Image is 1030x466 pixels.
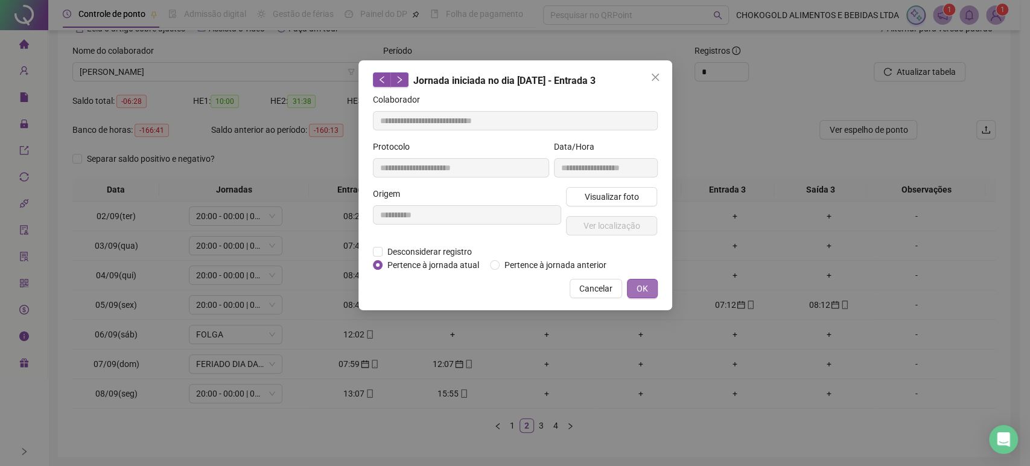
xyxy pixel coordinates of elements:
button: left [373,72,391,87]
label: Origem [373,187,408,200]
span: close [650,72,660,82]
span: Visualizar foto [584,190,638,203]
div: Open Intercom Messenger [989,425,1018,454]
span: Pertence à jornada anterior [500,258,611,272]
span: Cancelar [579,282,612,295]
label: Colaborador [373,93,428,106]
button: OK [627,279,658,298]
div: Jornada iniciada no dia [DATE] - Entrada 3 [373,72,658,88]
label: Protocolo [373,140,418,153]
span: Pertence à jornada atual [383,258,484,272]
button: Visualizar foto [566,187,658,206]
label: Data/Hora [554,140,602,153]
span: OK [637,282,648,295]
button: right [390,72,409,87]
span: left [378,75,386,84]
span: right [395,75,404,84]
button: Cancelar [570,279,622,298]
button: Ver localização [566,216,658,235]
span: Desconsiderar registro [383,245,477,258]
button: Close [646,68,665,87]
